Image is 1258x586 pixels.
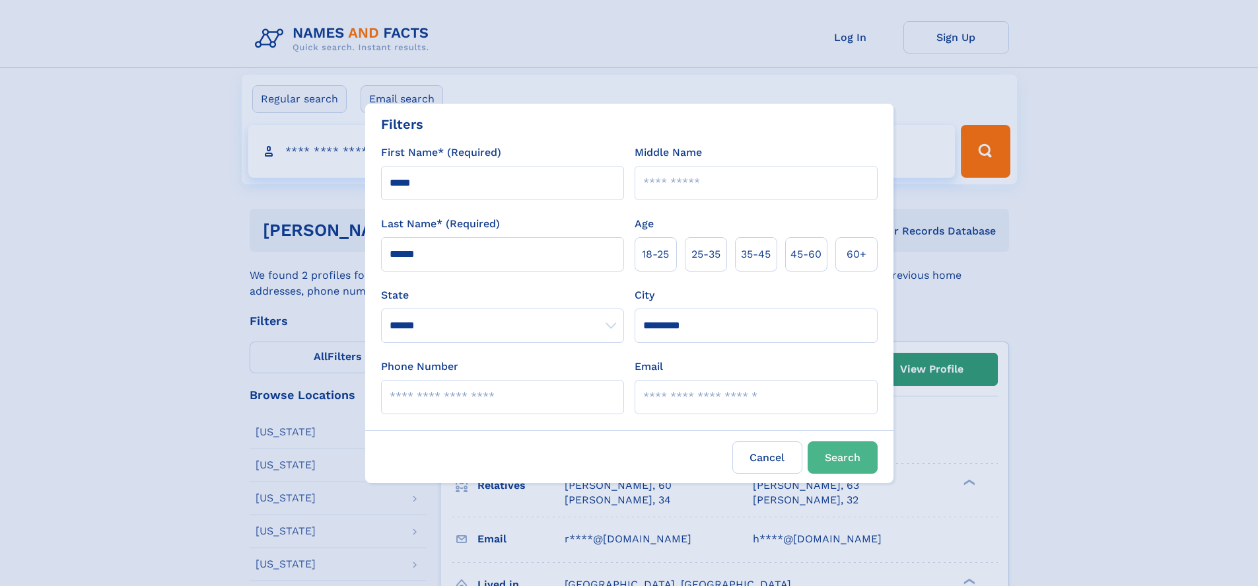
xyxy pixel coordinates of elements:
[691,246,720,262] span: 25‑35
[808,441,878,474] button: Search
[381,287,624,303] label: State
[847,246,866,262] span: 60+
[635,359,663,375] label: Email
[381,359,458,375] label: Phone Number
[642,246,669,262] span: 18‑25
[741,246,771,262] span: 35‑45
[732,441,802,474] label: Cancel
[635,287,654,303] label: City
[381,114,423,134] div: Filters
[381,145,501,161] label: First Name* (Required)
[381,216,500,232] label: Last Name* (Required)
[790,246,821,262] span: 45‑60
[635,216,654,232] label: Age
[635,145,702,161] label: Middle Name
